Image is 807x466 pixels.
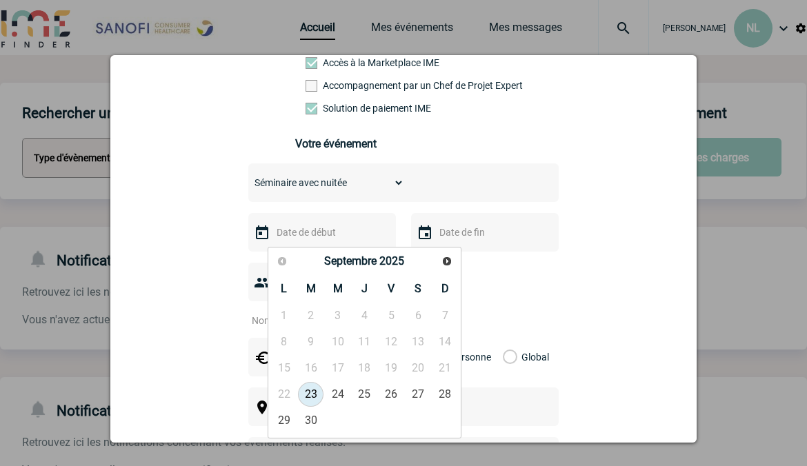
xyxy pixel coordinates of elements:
label: Global [503,338,512,376]
a: Suivant [437,251,457,271]
label: Conformité aux process achat client, Prise en charge de la facturation, Mutualisation de plusieur... [306,103,366,114]
label: Prestation payante [306,80,366,91]
a: 23 [298,382,323,407]
input: Nombre de participants [248,312,378,330]
span: Jeudi [361,282,368,295]
span: Lundi [281,282,287,295]
span: Samedi [415,282,421,295]
span: Suivant [441,256,452,267]
h3: Votre événement [295,137,512,150]
span: Septembre [324,254,377,267]
span: Vendredi [388,282,395,295]
a: 28 [432,382,458,407]
span: Mercredi [333,282,343,295]
span: Mardi [306,282,316,295]
input: Date de fin [436,223,531,241]
span: Dimanche [441,282,449,295]
label: Accès à la Marketplace IME [306,57,366,68]
a: 29 [271,408,297,433]
input: Date de début [273,223,368,241]
span: 2025 [379,254,404,267]
a: 24 [325,382,350,407]
a: 25 [352,382,377,407]
a: 27 [406,382,431,407]
a: 30 [298,408,323,433]
a: 26 [379,382,404,407]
